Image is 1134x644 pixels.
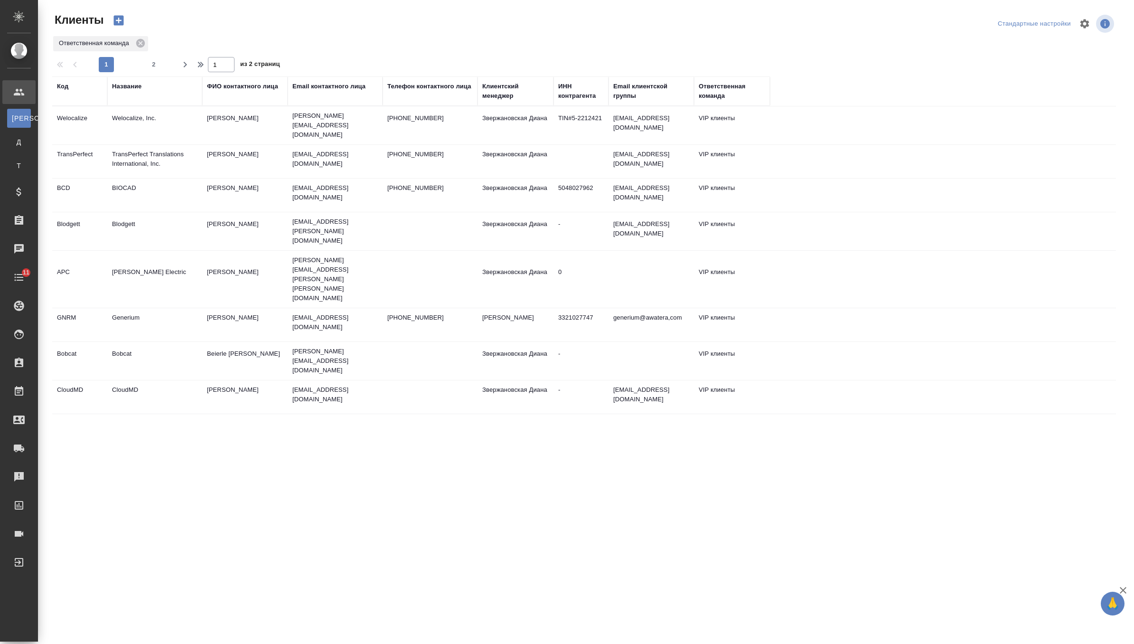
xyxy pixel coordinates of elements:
[1073,12,1096,35] span: Настроить таблицу
[107,417,202,450] td: AbbVie LLC
[694,380,770,414] td: VIP клиенты
[699,82,765,101] div: Ответственная команда
[478,417,553,450] td: [PERSON_NAME]
[609,417,694,450] td: [EMAIL_ADDRESS][DOMAIN_NAME]
[52,344,107,378] td: Bobcat
[292,183,378,202] p: [EMAIL_ADDRESS][DOMAIN_NAME]
[553,417,609,450] td: 7743855873
[7,156,31,175] a: Т
[107,344,202,378] td: Bobcat
[202,179,288,212] td: [PERSON_NAME]
[12,114,26,123] span: [PERSON_NAME]
[12,161,26,170] span: Т
[694,263,770,296] td: VIP клиенты
[202,145,288,178] td: [PERSON_NAME]
[107,12,130,28] button: Создать
[112,82,141,91] div: Название
[553,308,609,341] td: 3321027747
[52,12,103,28] span: Клиенты
[292,217,378,246] p: [EMAIL_ADDRESS][PERSON_NAME][DOMAIN_NAME]
[52,145,107,178] td: TransPerfect
[694,179,770,212] td: VIP клиенты
[387,82,471,91] div: Телефон контактного лица
[553,344,609,378] td: -
[146,57,161,72] button: 2
[482,82,549,101] div: Клиентский менеджер
[478,109,553,142] td: Звержановская Диана
[202,380,288,414] td: [PERSON_NAME]
[107,109,202,142] td: Welocalize, Inc.
[240,58,280,72] span: из 2 страниц
[202,215,288,248] td: [PERSON_NAME]
[52,215,107,248] td: Blodgett
[478,145,553,178] td: Звержановская Диана
[478,344,553,378] td: Звержановская Диана
[107,308,202,341] td: Generium
[2,265,36,289] a: 11
[7,133,31,152] a: Д
[478,308,553,341] td: [PERSON_NAME]
[694,109,770,142] td: VIP клиенты
[553,215,609,248] td: -
[609,179,694,212] td: [EMAIL_ADDRESS][DOMAIN_NAME]
[387,114,473,123] p: [PHONE_NUMBER]
[59,38,132,48] p: Ответственная команда
[478,380,553,414] td: Звержановская Диана
[202,417,288,450] td: [PERSON_NAME]
[107,145,202,178] td: TransPerfect Translations International, Inc.
[387,183,473,193] p: [PHONE_NUMBER]
[107,263,202,296] td: [PERSON_NAME] Electric
[17,268,35,277] span: 11
[57,82,68,91] div: Код
[7,109,31,128] a: [PERSON_NAME]
[1096,15,1116,33] span: Посмотреть информацию
[553,263,609,296] td: 0
[107,215,202,248] td: Blodgett
[53,36,148,51] div: Ответственная команда
[694,344,770,378] td: VIP клиенты
[292,150,378,169] p: [EMAIL_ADDRESS][DOMAIN_NAME]
[52,109,107,142] td: Welocalize
[609,145,694,178] td: [EMAIL_ADDRESS][DOMAIN_NAME]
[292,256,378,303] p: [PERSON_NAME][EMAIL_ADDRESS][PERSON_NAME][PERSON_NAME][DOMAIN_NAME]
[478,215,553,248] td: Звержановская Диана
[292,347,378,375] p: [PERSON_NAME][EMAIL_ADDRESS][DOMAIN_NAME]
[995,17,1073,31] div: split button
[292,313,378,332] p: [EMAIL_ADDRESS][DOMAIN_NAME]
[694,417,770,450] td: VIP клиенты
[387,150,473,159] p: [PHONE_NUMBER]
[52,417,107,450] td: ABBV
[146,60,161,69] span: 2
[609,215,694,248] td: [EMAIL_ADDRESS][DOMAIN_NAME]
[1105,594,1121,614] span: 🙏
[694,215,770,248] td: VIP клиенты
[694,308,770,341] td: VIP клиенты
[202,109,288,142] td: [PERSON_NAME]
[12,137,26,147] span: Д
[107,380,202,414] td: CloudMD
[292,82,366,91] div: Email контактного лица
[387,313,473,322] p: [PHONE_NUMBER]
[553,109,609,142] td: TIN#5-2212421
[558,82,604,101] div: ИНН контрагента
[613,82,689,101] div: Email клиентской группы
[202,263,288,296] td: [PERSON_NAME]
[207,82,278,91] div: ФИО контактного лица
[694,145,770,178] td: VIP клиенты
[609,109,694,142] td: [EMAIL_ADDRESS][DOMAIN_NAME]
[553,380,609,414] td: -
[1101,592,1125,616] button: 🙏
[52,263,107,296] td: APC
[107,179,202,212] td: BIOCAD
[52,179,107,212] td: BCD
[609,380,694,414] td: [EMAIL_ADDRESS][DOMAIN_NAME]
[609,308,694,341] td: generium@awatera,com
[292,385,378,404] p: [EMAIL_ADDRESS][DOMAIN_NAME]
[553,179,609,212] td: 5048027962
[52,380,107,414] td: CloudMD
[478,179,553,212] td: Звержановская Диана
[52,308,107,341] td: GNRM
[202,344,288,378] td: Beierle [PERSON_NAME]
[478,263,553,296] td: Звержановская Диана
[292,111,378,140] p: [PERSON_NAME][EMAIL_ADDRESS][DOMAIN_NAME]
